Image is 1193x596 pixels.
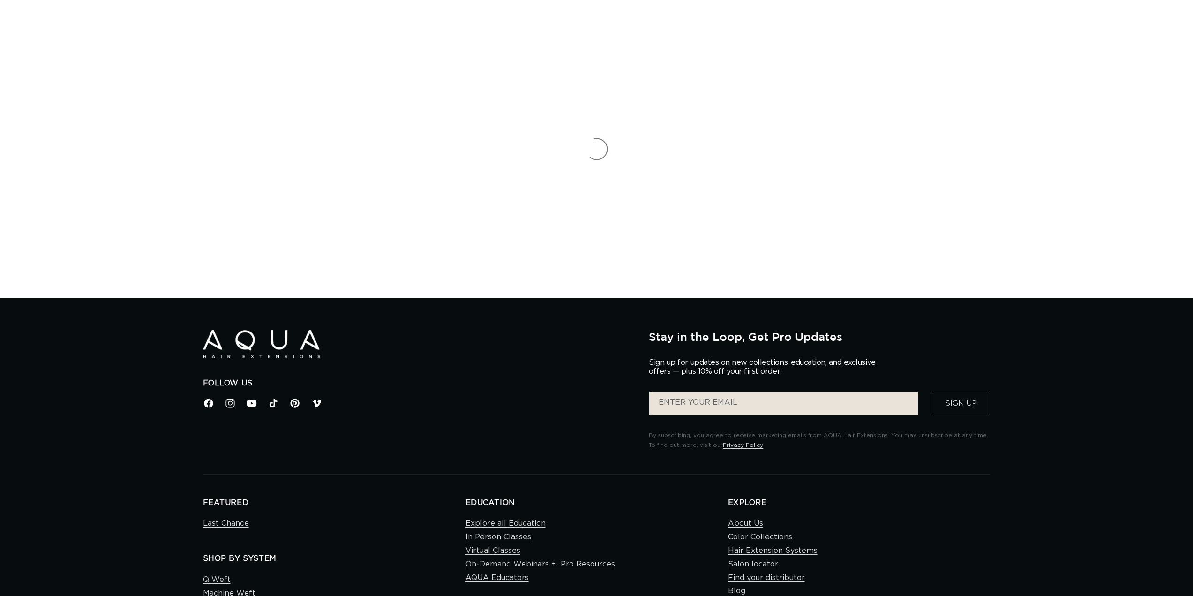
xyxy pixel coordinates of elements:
[203,498,465,508] h2: FEATURED
[728,571,805,585] a: Find your distributor
[203,573,231,587] a: Q Weft
[465,571,529,585] a: AQUA Educators
[728,530,792,544] a: Color Collections
[465,517,546,530] a: Explore all Education
[933,392,990,415] button: Sign Up
[723,442,763,448] a: Privacy Policy
[203,517,249,530] a: Last Chance
[728,558,778,571] a: Salon locator
[465,530,531,544] a: In Person Classes
[649,330,990,343] h2: Stay in the Loop, Get Pro Updates
[203,378,635,388] h2: Follow Us
[649,430,990,451] p: By subscribing, you agree to receive marketing emails from AQUA Hair Extensions. You may unsubscr...
[465,498,728,508] h2: EDUCATION
[728,498,990,508] h2: EXPLORE
[465,558,615,571] a: On-Demand Webinars + Pro Resources
[649,358,883,376] p: Sign up for updates on new collections, education, and exclusive offers — plus 10% off your first...
[728,517,763,530] a: About Us
[728,544,818,558] a: Hair Extension Systems
[203,554,465,564] h2: SHOP BY SYSTEM
[649,392,917,415] input: ENTER YOUR EMAIL
[203,330,320,359] img: Aqua Hair Extensions
[465,544,520,558] a: Virtual Classes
